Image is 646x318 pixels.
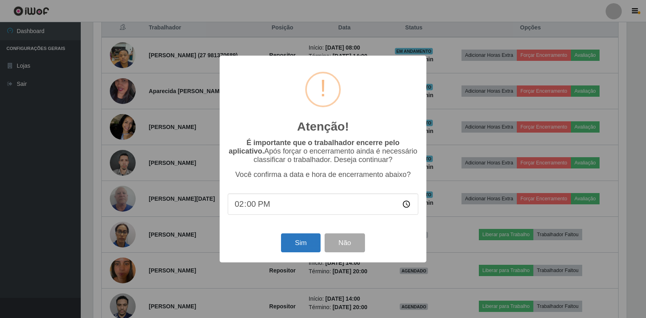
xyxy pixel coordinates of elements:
[229,139,399,155] b: É importante que o trabalhador encerre pelo aplicativo.
[228,170,418,179] p: Você confirma a data e hora de encerramento abaixo?
[325,233,365,252] button: Não
[228,139,418,164] p: Após forçar o encerramento ainda é necessário classificar o trabalhador. Deseja continuar?
[281,233,320,252] button: Sim
[297,119,349,134] h2: Atenção!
